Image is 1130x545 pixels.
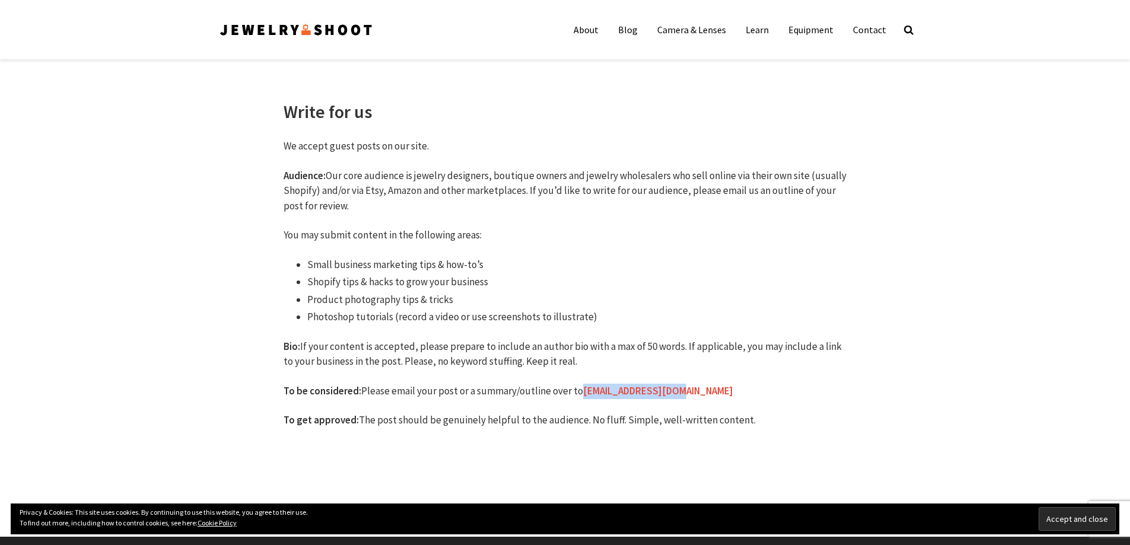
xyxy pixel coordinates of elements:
[583,384,733,398] a: [EMAIL_ADDRESS][DOMAIN_NAME]
[284,340,300,353] strong: Bio:
[307,257,847,273] li: Small business marketing tips & how-to’s
[284,384,847,399] p: Please email your post or a summary/outline over to
[307,292,847,308] li: Product photography tips & tricks
[284,139,847,154] p: We accept guest posts on our site.
[284,339,847,369] p: If your content is accepted, please prepare to include an author bio with a max of 50 words. If a...
[1039,507,1116,531] input: Accept and close
[284,168,847,214] p: Our core audience is jewelry designers, boutique owners and jewelry wholesalers who sell online v...
[284,413,847,428] p: The post should be genuinely helpful to the audience. No fluff. Simple, well-written content.
[284,228,847,243] p: You may submit content in the following areas:
[307,275,847,290] li: Shopify tips & hacks to grow your business
[284,413,359,426] strong: To get approved:
[648,18,735,42] a: Camera & Lenses
[284,101,847,122] h1: Write for us
[198,518,237,527] a: Cookie Policy
[779,18,842,42] a: Equipment
[284,169,326,182] strong: Audience:
[844,18,895,42] a: Contact
[11,503,1119,534] div: Privacy & Cookies: This site uses cookies. By continuing to use this website, you agree to their ...
[218,20,374,39] img: Jewelry Photographer Bay Area - San Francisco | Nationwide via Mail
[609,18,647,42] a: Blog
[307,310,847,325] li: Photoshop tutorials (record a video or use screenshots to illustrate)
[737,18,778,42] a: Learn
[565,18,607,42] a: About
[284,384,361,397] strong: To be considered:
